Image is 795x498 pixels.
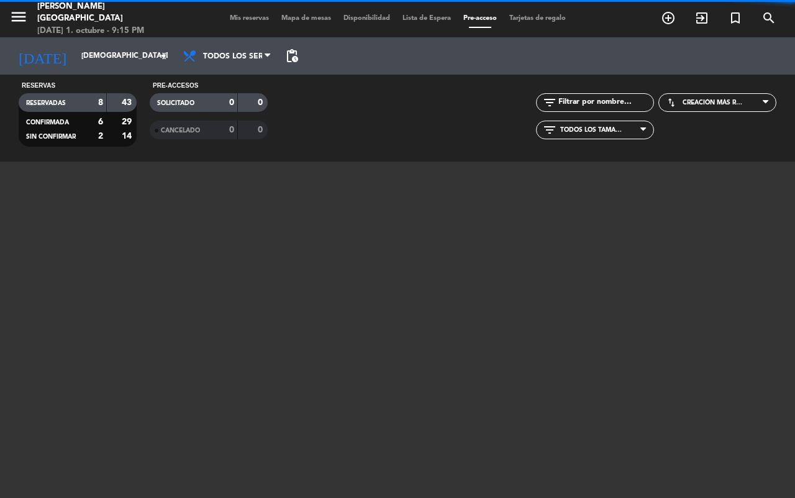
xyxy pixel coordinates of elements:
[37,1,189,25] div: [PERSON_NAME][GEOGRAPHIC_DATA]
[229,126,234,134] strong: 0
[224,15,275,22] span: Mis reservas
[560,126,622,134] span: Todos los tamaños
[542,95,557,110] i: filter_list
[258,98,265,107] strong: 0
[26,100,66,106] span: RESERVADAS
[275,15,337,22] span: Mapa de mesas
[284,48,299,63] span: pending_actions
[457,15,503,22] span: Pre-acceso
[396,15,457,22] span: Lista de Espera
[337,15,396,22] span: Disponibilidad
[694,11,709,25] i: exit_to_app
[156,48,171,63] i: arrow_drop_down
[258,126,265,134] strong: 0
[9,7,28,26] i: menu
[761,11,776,25] i: search
[98,98,103,107] strong: 8
[98,118,103,126] strong: 6
[122,132,134,141] strong: 14
[9,42,75,70] i: [DATE]
[122,98,134,107] strong: 43
[9,7,28,30] button: menu
[661,11,676,25] i: add_circle_outline
[37,25,189,37] div: [DATE] 1. octubre - 9:15 PM
[203,45,262,68] span: Todos los servicios
[728,11,743,25] i: turned_in_not
[26,134,76,140] span: SIN CONFIRMAR
[122,118,134,126] strong: 29
[153,81,198,91] label: Pre-accesos
[503,15,572,22] span: Tarjetas de regalo
[557,96,653,109] input: Filtrar por nombre...
[150,93,268,112] filter-checkbox: EARLY_ACCESS_REQUESTED
[229,98,234,107] strong: 0
[98,132,103,141] strong: 2
[157,100,194,106] span: Solicitado
[26,119,69,126] span: CONFIRMADA
[22,81,55,91] label: Reservas
[683,99,745,106] span: Creación más reciente
[161,127,200,134] span: Cancelado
